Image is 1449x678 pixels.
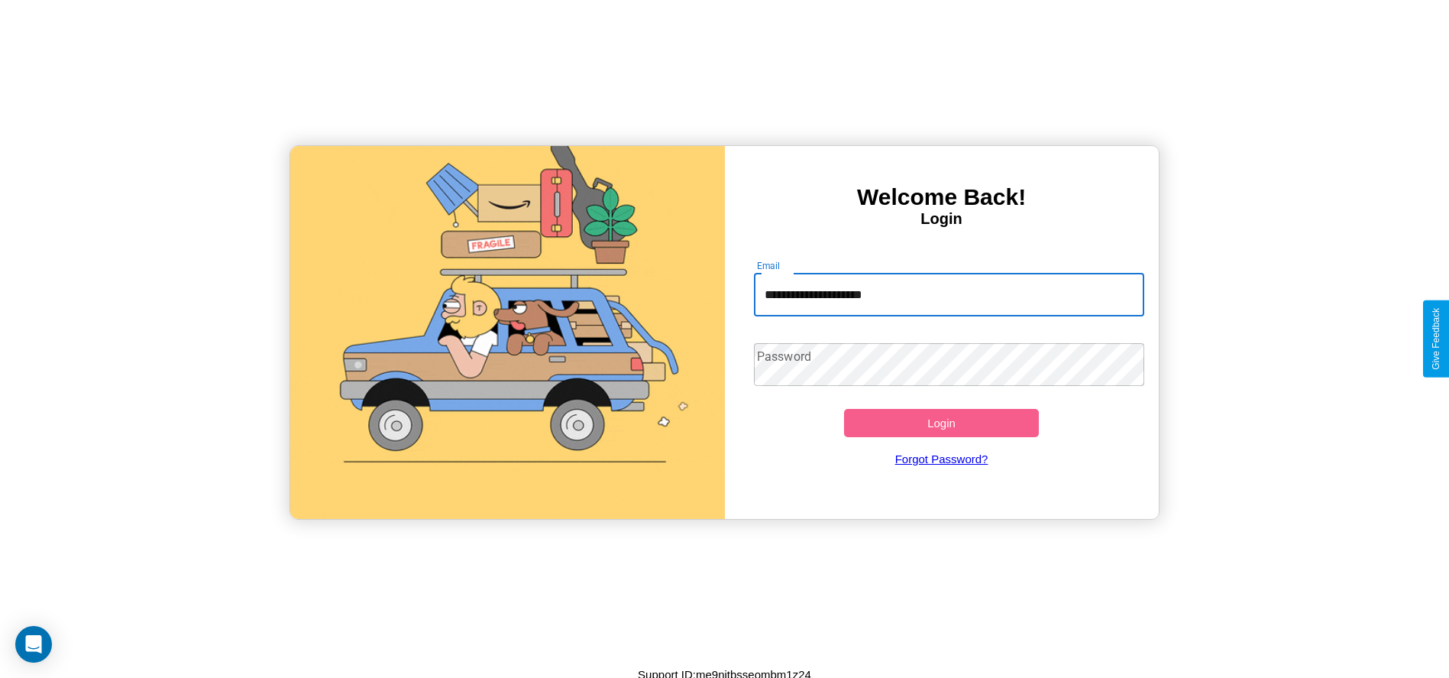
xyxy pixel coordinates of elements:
[746,437,1137,481] a: Forgot Password?
[1431,308,1441,370] div: Give Feedback
[844,409,1040,437] button: Login
[757,259,781,272] label: Email
[15,626,52,663] div: Open Intercom Messenger
[725,184,1159,210] h3: Welcome Back!
[290,146,724,519] img: gif
[725,210,1159,228] h4: Login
